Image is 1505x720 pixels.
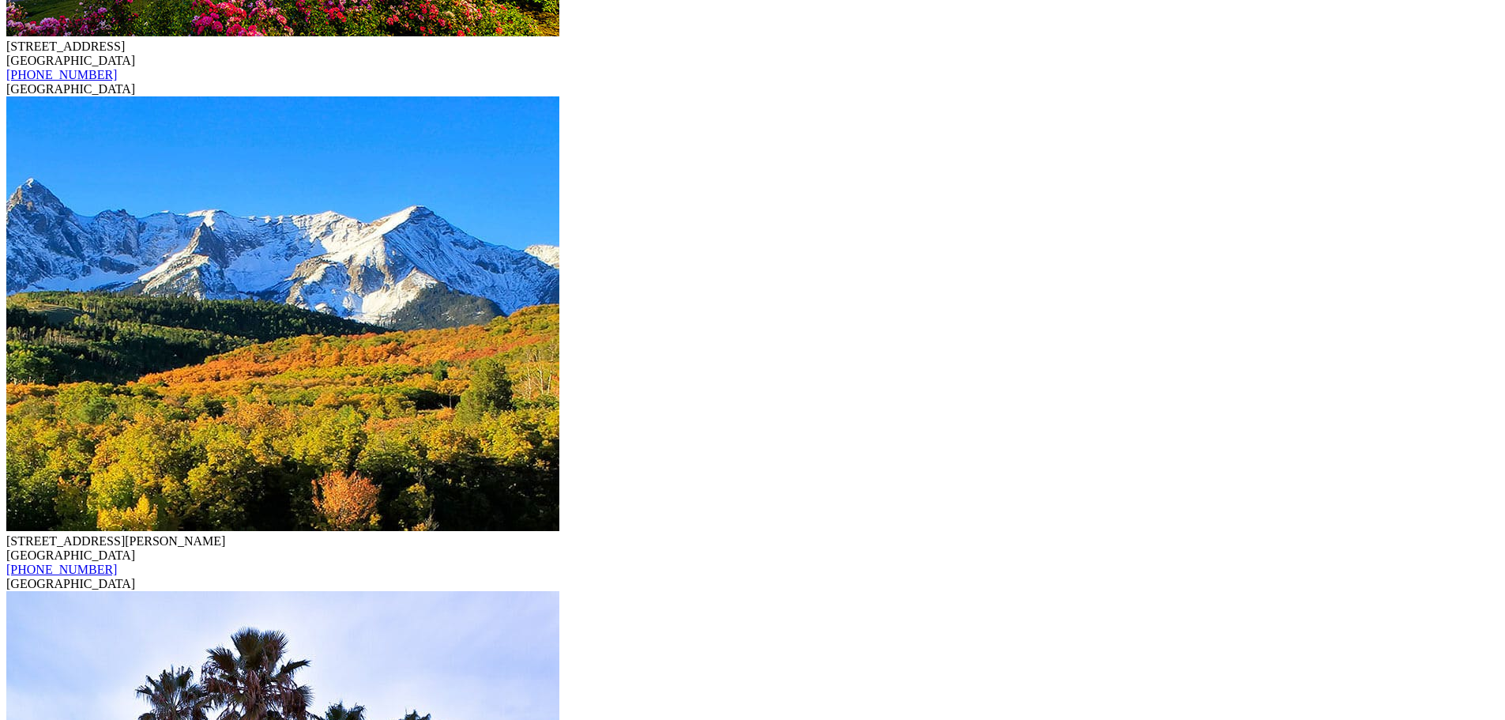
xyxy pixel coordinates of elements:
div: [STREET_ADDRESS] [GEOGRAPHIC_DATA] [6,40,1499,68]
img: San Bernardino Location Image [6,96,559,531]
div: [GEOGRAPHIC_DATA] [6,82,1499,96]
div: [GEOGRAPHIC_DATA] [6,577,1499,591]
a: [PHONE_NUMBER] [6,563,117,576]
a: [PHONE_NUMBER] [6,68,117,81]
div: [STREET_ADDRESS][PERSON_NAME] [GEOGRAPHIC_DATA] [6,534,1499,563]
